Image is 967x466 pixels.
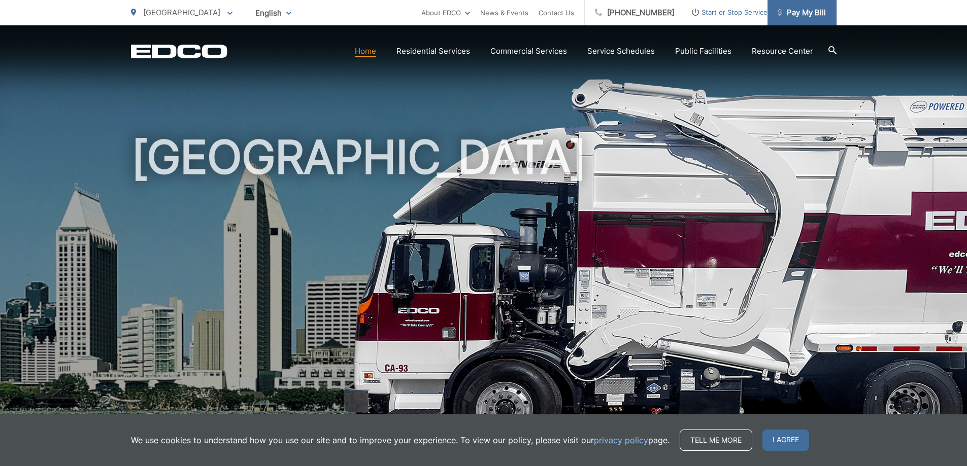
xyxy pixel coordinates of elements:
a: EDCD logo. Return to the homepage. [131,44,227,58]
span: Pay My Bill [778,7,826,19]
a: Commercial Services [490,45,567,57]
a: Resource Center [752,45,813,57]
a: About EDCO [421,7,470,19]
span: I agree [762,429,809,451]
a: Home [355,45,376,57]
a: privacy policy [594,434,648,446]
a: Service Schedules [587,45,655,57]
h1: [GEOGRAPHIC_DATA] [131,132,837,453]
a: Contact Us [539,7,574,19]
a: Tell me more [680,429,752,451]
span: English [248,4,299,22]
a: Public Facilities [675,45,731,57]
p: We use cookies to understand how you use our site and to improve your experience. To view our pol... [131,434,670,446]
a: Residential Services [396,45,470,57]
a: News & Events [480,7,528,19]
span: [GEOGRAPHIC_DATA] [143,8,220,17]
